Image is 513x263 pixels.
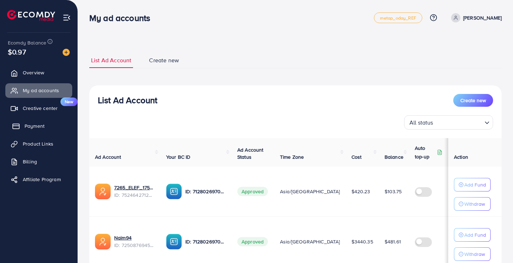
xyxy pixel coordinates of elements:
[5,65,72,80] a: Overview
[464,250,485,258] p: Withdraw
[460,97,486,104] span: Create new
[114,234,155,249] div: <span class='underline'>Naim94</span></br>7250876945037164545
[404,115,493,130] div: Search for option
[463,14,502,22] p: [PERSON_NAME]
[60,98,78,106] span: New
[5,101,72,115] a: Creative centerNew
[5,154,72,169] a: Billing
[149,56,179,64] span: Create new
[98,95,157,105] h3: List Ad Account
[91,56,131,64] span: List Ad Account
[385,153,403,161] span: Balance
[464,231,486,239] p: Add Fund
[8,47,26,57] span: $0.97
[385,238,401,245] span: $481.61
[114,191,155,199] span: ID: 7524642712264605713
[237,237,268,246] span: Approved
[23,69,44,76] span: Overview
[483,231,508,258] iframe: Chat
[454,197,491,211] button: Withdraw
[374,12,422,23] a: metap_oday_REF
[5,172,72,186] a: Affiliate Program
[23,176,61,183] span: Affiliate Program
[166,153,191,161] span: Your BC ID
[23,87,59,94] span: My ad accounts
[454,228,491,242] button: Add Fund
[351,188,370,195] span: $420.23
[454,178,491,191] button: Add Fund
[454,153,468,161] span: Action
[185,187,226,196] p: ID: 7128026970876542977
[114,184,155,191] a: 7265_ELEF_1751967420328
[464,200,485,208] p: Withdraw
[23,140,53,147] span: Product Links
[63,49,70,56] img: image
[280,238,340,245] span: Asia/[GEOGRAPHIC_DATA]
[5,83,72,98] a: My ad accounts
[8,39,46,46] span: Ecomdy Balance
[23,158,37,165] span: Billing
[5,119,72,133] a: Payment
[25,122,44,130] span: Payment
[114,242,155,249] span: ID: 7250876945037164545
[166,184,182,199] img: ic-ba-acc.ded83a64.svg
[114,184,155,199] div: <span class='underline'>7265_ELEF_1751967420328</span></br>7524642712264605713
[385,188,402,195] span: $103.75
[280,188,340,195] span: Asia/[GEOGRAPHIC_DATA]
[95,153,121,161] span: Ad Account
[63,14,71,22] img: menu
[89,13,156,23] h3: My ad accounts
[380,16,416,20] span: metap_oday_REF
[7,10,55,21] img: logo
[280,153,304,161] span: Time Zone
[351,153,362,161] span: Cost
[95,234,111,249] img: ic-ads-acc.e4c84228.svg
[23,105,58,112] span: Creative center
[454,247,491,261] button: Withdraw
[5,137,72,151] a: Product Links
[408,117,435,128] span: All status
[114,234,155,241] a: Naim94
[237,146,264,161] span: Ad Account Status
[185,237,226,246] p: ID: 7128026970876542977
[166,234,182,249] img: ic-ba-acc.ded83a64.svg
[448,13,502,22] a: [PERSON_NAME]
[464,180,486,189] p: Add Fund
[237,187,268,196] span: Approved
[351,238,373,245] span: $3440.35
[415,144,435,161] p: Auto top-up
[435,116,482,128] input: Search for option
[95,184,111,199] img: ic-ads-acc.e4c84228.svg
[453,94,493,107] button: Create new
